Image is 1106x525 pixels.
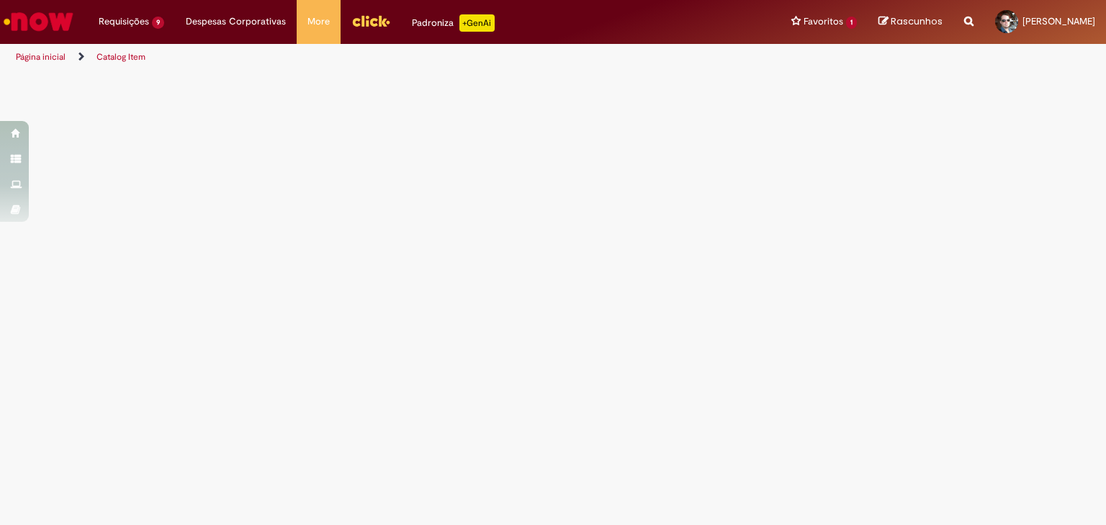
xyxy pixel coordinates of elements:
[99,14,149,29] span: Requisições
[459,14,495,32] p: +GenAi
[846,17,857,29] span: 1
[351,10,390,32] img: click_logo_yellow_360x200.png
[891,14,943,28] span: Rascunhos
[804,14,843,29] span: Favoritos
[186,14,286,29] span: Despesas Corporativas
[1,7,76,36] img: ServiceNow
[11,44,727,71] ul: Trilhas de página
[1022,15,1095,27] span: [PERSON_NAME]
[307,14,330,29] span: More
[412,14,495,32] div: Padroniza
[96,51,145,63] a: Catalog Item
[878,15,943,29] a: Rascunhos
[152,17,164,29] span: 9
[16,51,66,63] a: Página inicial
